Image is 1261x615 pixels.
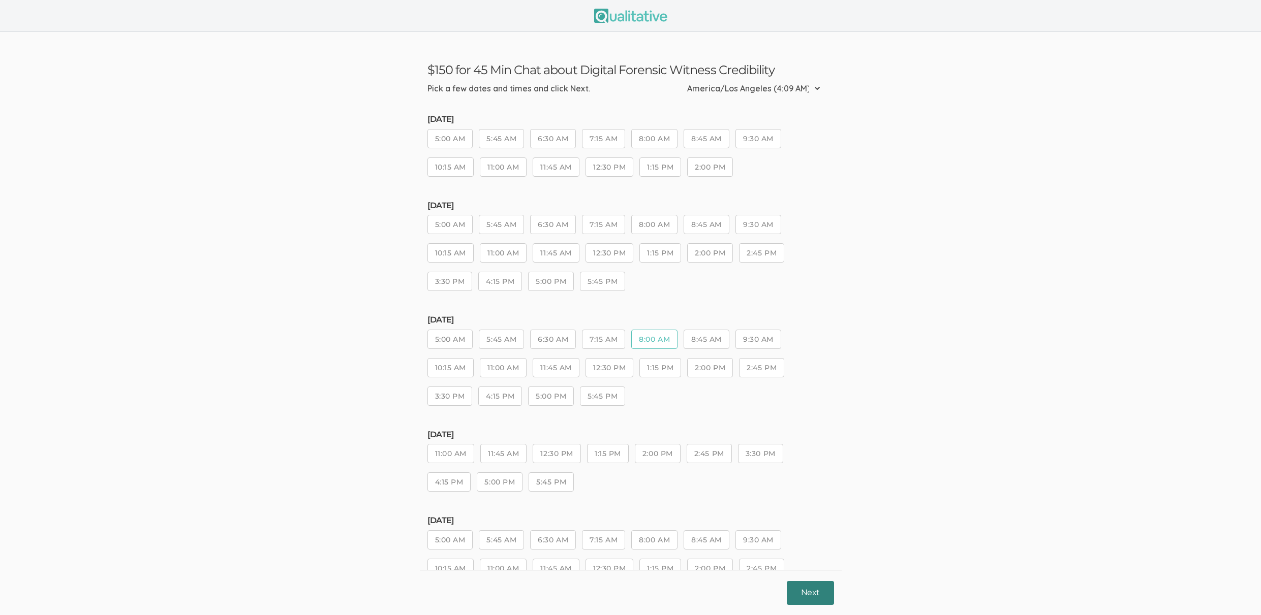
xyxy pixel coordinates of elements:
[427,62,834,77] h3: $150 for 45 Min Chat about Digital Forensic Witness Credibility
[427,157,474,177] button: 10:15 AM
[639,157,681,177] button: 1:15 PM
[480,444,527,463] button: 11:45 AM
[427,272,473,291] button: 3:30 PM
[586,243,633,263] button: 12:30 PM
[533,559,579,578] button: 11:45 AM
[528,386,574,406] button: 5:00 PM
[480,559,527,578] button: 11:00 AM
[687,559,733,578] button: 2:00 PM
[735,530,781,549] button: 9:30 AM
[427,516,834,525] h5: [DATE]
[427,358,474,377] button: 10:15 AM
[687,358,733,377] button: 2:00 PM
[687,157,733,177] button: 2:00 PM
[427,83,590,94] div: Pick a few dates and times and click Next.
[427,330,473,349] button: 5:00 AM
[684,530,729,549] button: 8:45 AM
[427,386,473,406] button: 3:30 PM
[478,386,522,406] button: 4:15 PM
[735,215,781,234] button: 9:30 AM
[582,330,625,349] button: 7:15 AM
[587,444,629,463] button: 1:15 PM
[631,530,678,549] button: 8:00 AM
[530,215,576,234] button: 6:30 AM
[427,115,834,124] h5: [DATE]
[580,272,625,291] button: 5:45 PM
[586,358,633,377] button: 12:30 PM
[787,581,834,605] button: Next
[479,215,524,234] button: 5:45 AM
[479,129,524,148] button: 5:45 AM
[530,330,576,349] button: 6:30 AM
[586,559,633,578] button: 12:30 PM
[635,444,681,463] button: 2:00 PM
[631,215,678,234] button: 8:00 AM
[582,530,625,549] button: 7:15 AM
[529,472,574,492] button: 5:45 PM
[480,358,527,377] button: 11:00 AM
[427,530,473,549] button: 5:00 AM
[530,129,576,148] button: 6:30 AM
[586,157,633,177] button: 12:30 PM
[684,129,729,148] button: 8:45 AM
[528,272,574,291] button: 5:00 PM
[477,472,522,492] button: 5:00 PM
[639,358,681,377] button: 1:15 PM
[582,215,625,234] button: 7:15 AM
[687,444,732,463] button: 2:45 PM
[427,472,471,492] button: 4:15 PM
[427,444,474,463] button: 11:00 AM
[580,386,625,406] button: 5:45 PM
[735,330,781,349] button: 9:30 AM
[427,215,473,234] button: 5:00 AM
[427,201,834,210] h5: [DATE]
[480,243,527,263] button: 11:00 AM
[533,243,579,263] button: 11:45 AM
[427,559,474,578] button: 10:15 AM
[639,559,681,578] button: 1:15 PM
[533,358,579,377] button: 11:45 AM
[533,157,579,177] button: 11:45 AM
[739,358,784,377] button: 2:45 PM
[631,129,678,148] button: 8:00 AM
[427,315,834,325] h5: [DATE]
[684,215,729,234] button: 8:45 AM
[530,530,576,549] button: 6:30 AM
[739,559,784,578] button: 2:45 PM
[427,430,834,439] h5: [DATE]
[427,243,474,263] button: 10:15 AM
[684,330,729,349] button: 8:45 AM
[533,444,580,463] button: 12:30 PM
[738,444,783,463] button: 3:30 PM
[687,243,733,263] button: 2:00 PM
[631,330,678,349] button: 8:00 AM
[427,129,473,148] button: 5:00 AM
[739,243,784,263] button: 2:45 PM
[594,9,667,23] img: Qualitative
[735,129,781,148] button: 9:30 AM
[478,272,522,291] button: 4:15 PM
[639,243,681,263] button: 1:15 PM
[479,330,524,349] button: 5:45 AM
[582,129,625,148] button: 7:15 AM
[480,157,527,177] button: 11:00 AM
[479,530,524,549] button: 5:45 AM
